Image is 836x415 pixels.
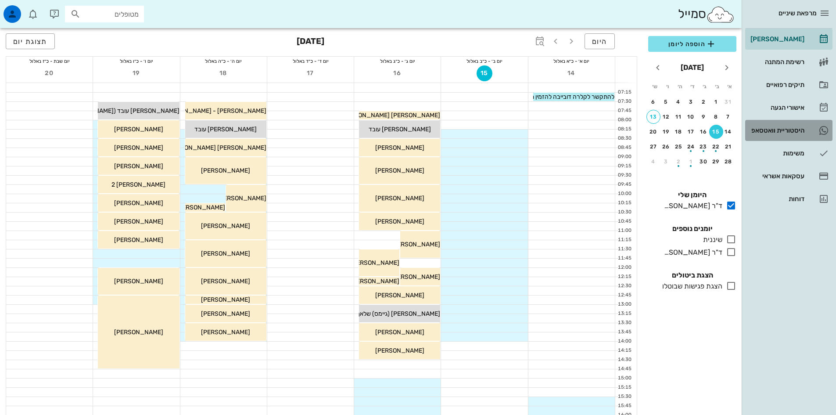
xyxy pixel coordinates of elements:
span: [PERSON_NAME] [201,328,250,336]
div: 14 [721,129,736,135]
button: 19 [659,125,673,139]
div: 11:45 [615,255,633,262]
div: 14:00 [615,338,633,345]
div: 07:15 [615,89,633,96]
div: 19 [659,129,673,135]
span: [PERSON_NAME] [391,241,440,248]
div: 15:00 [615,375,633,382]
div: 2 [671,159,685,165]
button: 1 [684,155,698,169]
div: 1 [684,159,698,165]
div: 13:45 [615,328,633,336]
span: [PERSON_NAME] [201,310,250,318]
span: [PERSON_NAME] 2 [111,181,165,188]
div: 4 [671,99,685,105]
div: יום ב׳ - כ״ב באלול [441,57,527,65]
button: 15 [709,125,723,139]
div: תיקים רפואיים [749,81,804,88]
span: [PERSON_NAME] [375,167,424,174]
span: [PERSON_NAME] [PERSON_NAME]' [165,144,266,152]
div: 12:00 [615,264,633,271]
div: ד"ר [PERSON_NAME] [660,247,722,258]
button: 3 [659,155,673,169]
a: עסקאות אשראי [745,166,832,187]
div: 10:30 [615,209,633,216]
div: 14:45 [615,365,633,373]
div: 15:15 [615,384,633,391]
div: 1 [709,99,723,105]
div: 15:45 [615,402,633,410]
span: [PERSON_NAME] [201,167,250,174]
span: 18 [215,69,231,77]
span: [PERSON_NAME] [114,328,163,336]
div: 6 [646,99,660,105]
h4: הצגת ביטולים [648,270,736,281]
span: [PERSON_NAME] [PERSON_NAME] [341,112,440,119]
div: ד"ר [PERSON_NAME] [660,201,722,211]
div: 10:15 [615,199,633,207]
div: 10:45 [615,218,633,225]
button: 31 [721,95,736,109]
div: 26 [659,144,673,150]
span: [PERSON_NAME] [114,218,163,225]
button: 10 [684,110,698,124]
div: 11:15 [615,236,633,244]
span: היום [592,37,607,46]
button: 18 [215,65,231,81]
div: 27 [646,144,660,150]
th: ב׳ [711,79,723,94]
div: יום ד׳ - כ״ד באלול [267,57,354,65]
div: 12:15 [615,273,633,281]
span: [PERSON_NAME] [201,296,250,303]
span: 14 [563,69,579,77]
button: 25 [671,140,685,154]
button: 8 [709,110,723,124]
button: 16 [390,65,405,81]
span: [PERSON_NAME] [114,199,163,207]
th: ד׳ [686,79,698,94]
button: 24 [684,140,698,154]
th: ה׳ [674,79,685,94]
button: 18 [671,125,685,139]
div: יום א׳ - כ״א באלול [528,57,615,65]
th: ג׳ [699,79,710,94]
button: 13 [646,110,660,124]
th: ו׳ [661,79,673,94]
div: שיננית [700,235,722,245]
span: להתקשר לקלרה דובייבה להזמין תור [525,93,614,101]
span: [PERSON_NAME] [375,328,424,336]
div: יום שבת - כ״ז באלול [6,57,93,65]
div: 23 [696,144,710,150]
div: 21 [721,144,736,150]
span: [PERSON_NAME] עובד [369,126,431,133]
button: 22 [709,140,723,154]
span: [PERSON_NAME] [391,273,440,281]
button: 4 [671,95,685,109]
div: 11 [671,114,685,120]
button: 1 [709,95,723,109]
button: 23 [696,140,710,154]
a: משימות [745,143,832,164]
span: [PERSON_NAME] [114,236,163,244]
button: 9 [696,110,710,124]
div: 30 [696,159,710,165]
span: מרפאת שיניים [779,9,817,17]
span: [PERSON_NAME] [350,278,399,285]
div: 09:15 [615,162,633,170]
th: ש׳ [649,79,660,94]
span: [PERSON_NAME] [217,195,266,202]
button: 16 [696,125,710,139]
span: [PERSON_NAME] [375,292,424,299]
div: 28 [721,159,736,165]
button: 21 [721,140,736,154]
h3: [DATE] [297,33,324,51]
a: היסטוריית וואטסאפ [745,120,832,141]
button: 20 [42,65,57,81]
div: יום ה׳ - כ״ה באלול [180,57,267,65]
div: 29 [709,159,723,165]
a: דוחות [745,188,832,209]
button: 7 [721,110,736,124]
div: 12 [659,114,673,120]
div: 15:30 [615,393,633,401]
div: 25 [671,144,685,150]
